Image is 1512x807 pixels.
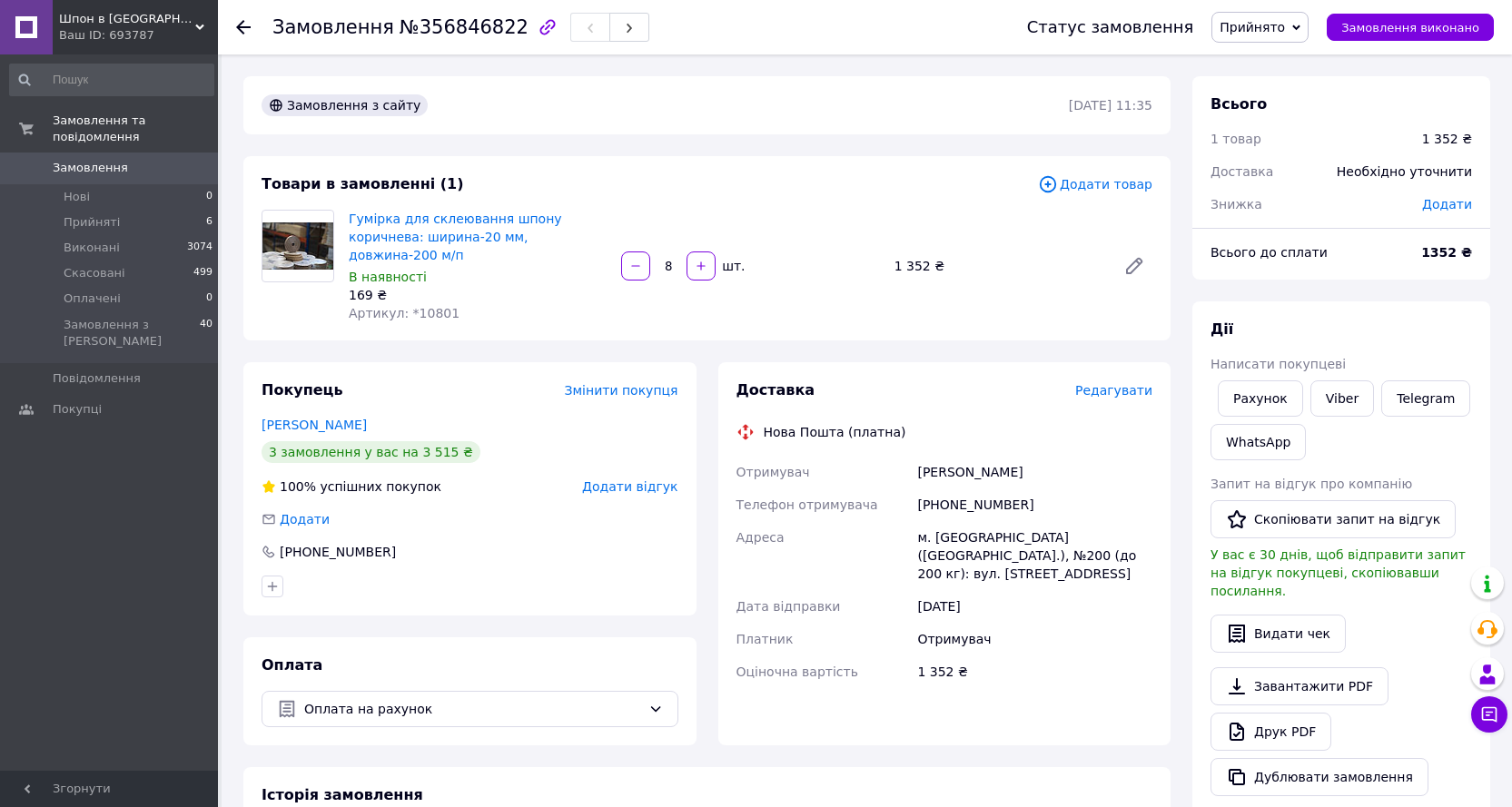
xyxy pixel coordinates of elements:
img: Гумірка для склеювання шпону коричнева: ширина-20 мм, довжина-200 м/п [262,222,333,269]
span: Прийняті [64,214,120,231]
span: Оплата на рахунок [304,699,641,719]
span: Написати покупцеві [1211,357,1346,371]
button: Чат з покупцем [1471,696,1507,733]
div: Повернутися назад [236,18,251,36]
div: 169 ₴ [349,286,607,304]
span: Артикул: *10801 [349,306,460,320]
span: Оціночна вартість [736,664,858,679]
span: Покупець [262,381,343,399]
a: Завантажити PDF [1211,667,1388,705]
button: Замовлення виконано [1327,14,1494,41]
span: 1 товар [1211,132,1261,146]
div: 1 352 ₴ [1422,130,1472,148]
span: Платник [736,632,794,646]
span: Оплата [262,656,322,674]
span: Історія замовлення [262,786,423,803]
span: 40 [200,317,212,349]
span: Прийнято [1220,20,1285,34]
button: Дублювати замовлення [1211,758,1428,796]
span: Повідомлення [53,370,141,387]
span: Адреса [736,530,785,545]
time: [DATE] 11:35 [1069,98,1152,113]
button: Видати чек [1211,615,1346,653]
span: 499 [193,265,212,281]
div: 1 352 ₴ [914,655,1156,688]
div: [PERSON_NAME] [914,456,1156,488]
span: 0 [206,189,212,205]
span: Дії [1211,320,1233,338]
span: 100% [280,479,316,494]
a: Редагувати [1116,248,1152,284]
span: Змінити покупця [565,383,678,398]
div: шт. [717,257,746,275]
span: Замовлення [272,16,394,38]
span: Всього [1211,95,1267,113]
span: Додати відгук [582,479,677,494]
span: Замовлення виконано [1341,21,1479,34]
div: м. [GEOGRAPHIC_DATA] ([GEOGRAPHIC_DATA].), №200 (до 200 кг): вул. [STREET_ADDRESS] [914,521,1156,590]
div: 1 352 ₴ [887,253,1109,279]
span: Запит на відгук про компанію [1211,477,1412,491]
a: WhatsApp [1211,424,1306,460]
span: Виконані [64,240,120,256]
button: Скопіювати запит на відгук [1211,500,1456,538]
span: Замовлення з [PERSON_NAME] [64,317,200,349]
span: Доставка [736,381,815,399]
div: 3 замовлення у вас на 3 515 ₴ [262,441,480,463]
span: Нові [64,189,90,205]
span: Знижка [1211,197,1262,212]
span: Дата відправки [736,599,841,614]
span: Товари в замовленні (1) [262,175,464,192]
div: Статус замовлення [1027,18,1194,36]
a: Друк PDF [1211,713,1331,751]
span: Доставка [1211,164,1273,179]
span: В наявності [349,270,427,284]
a: Viber [1310,380,1374,417]
span: Додати товар [1038,174,1152,194]
input: Пошук [9,64,214,96]
a: Гумірка для склеювання шпону коричнева: ширина-20 мм, довжина-200 м/п [349,212,562,262]
div: [PHONE_NUMBER] [278,543,398,561]
span: Замовлення та повідомлення [53,113,218,145]
a: [PERSON_NAME] [262,418,367,432]
span: 0 [206,290,212,307]
span: 3074 [187,240,212,256]
div: [PHONE_NUMBER] [914,488,1156,521]
a: Telegram [1381,380,1470,417]
span: Додати [280,512,330,527]
span: Шпон в Україні [59,11,195,27]
div: Нова Пошта (платна) [759,423,911,441]
span: Отримувач [736,465,810,479]
b: 1352 ₴ [1421,245,1472,260]
span: У вас є 30 днів, щоб відправити запит на відгук покупцеві, скопіювавши посилання. [1211,547,1466,598]
div: Замовлення з сайту [262,94,428,116]
span: Телефон отримувача [736,497,878,512]
button: Рахунок [1218,380,1303,417]
span: Скасовані [64,265,125,281]
span: 6 [206,214,212,231]
span: Оплачені [64,290,121,307]
div: Ваш ID: 693787 [59,27,218,44]
div: успішних покупок [262,477,441,496]
div: Необхідно уточнити [1326,152,1483,192]
div: Отримувач [914,623,1156,655]
span: Всього до сплати [1211,245,1328,260]
span: №356846822 [400,16,529,38]
span: Покупці [53,401,102,418]
div: [DATE] [914,590,1156,623]
span: Додати [1422,197,1472,212]
span: Редагувати [1075,383,1152,398]
span: Замовлення [53,160,128,176]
